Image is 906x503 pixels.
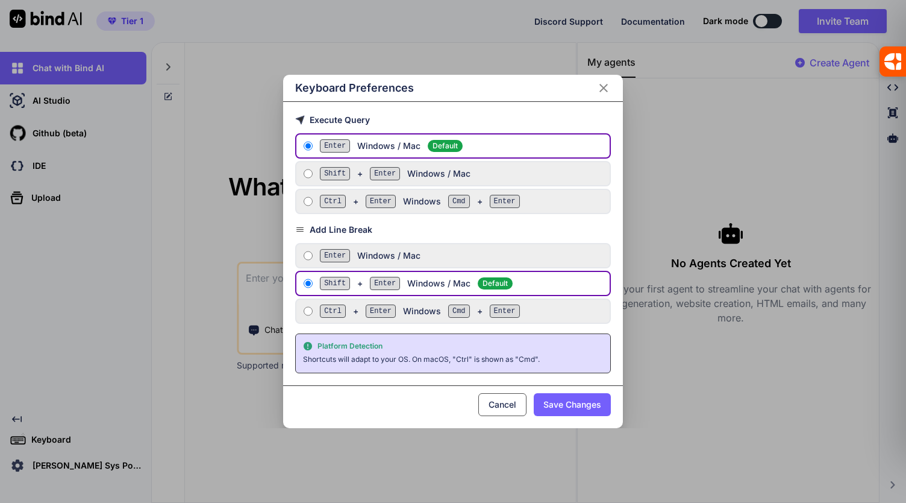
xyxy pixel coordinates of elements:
[320,167,605,180] div: + Windows / Mac
[478,277,513,289] span: Default
[366,305,396,318] span: Enter
[320,277,350,290] span: Shift
[303,341,603,351] div: Platform Detection
[320,139,350,153] span: Enter
[428,140,463,152] span: Default
[320,305,346,318] span: Ctrl
[304,306,313,316] input: Ctrl+Enter Windows Cmd+Enter
[534,393,611,416] button: Save Changes
[295,80,414,96] h2: Keyboard Preferences
[303,353,603,365] div: Shortcuts will adapt to your OS. On macOS, "Ctrl" is shown as "Cmd".
[320,139,605,153] div: Windows / Mac
[304,169,313,179] input: Shift+EnterWindows / Mac
[304,251,313,261] input: EnterWindows / Mac
[596,81,611,95] button: Close
[448,195,470,208] span: Cmd
[320,305,605,318] div: + Windows +
[320,167,350,180] span: Shift
[490,305,520,318] span: Enter
[370,277,400,290] span: Enter
[304,141,313,151] input: EnterWindows / Mac Default
[304,279,313,288] input: Shift+EnterWindows / MacDefault
[304,197,313,206] input: Ctrl+Enter Windows Cmd+Enter
[490,195,520,208] span: Enter
[478,393,526,416] button: Cancel
[320,277,605,290] div: + Windows / Mac
[320,249,350,262] span: Enter
[295,114,611,126] h3: Execute Query
[320,249,605,262] div: Windows / Mac
[320,195,346,208] span: Ctrl
[295,224,611,236] h3: Add Line Break
[320,195,605,208] div: + Windows +
[366,195,396,208] span: Enter
[370,167,400,180] span: Enter
[448,305,470,318] span: Cmd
